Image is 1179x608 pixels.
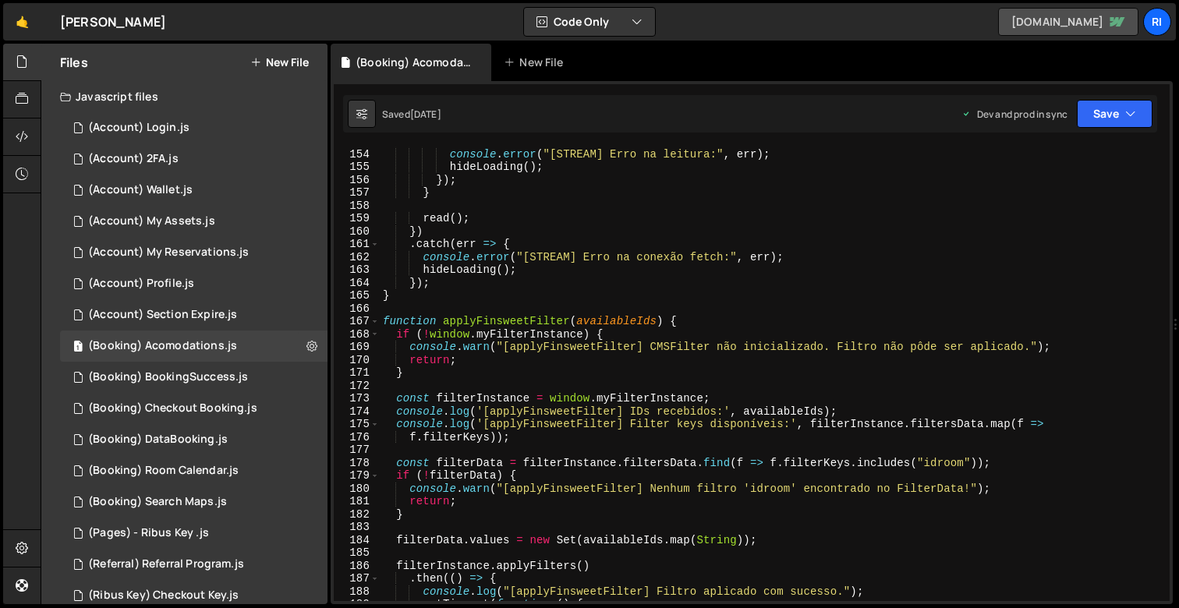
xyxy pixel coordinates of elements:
div: 16291/44384.js [60,175,327,206]
div: 16291/44038.js [60,362,327,393]
div: (Booking) DataBooking.js [88,433,228,447]
span: 1 [73,341,83,354]
div: Saved [382,108,441,121]
div: 156 [334,174,380,187]
div: [PERSON_NAME] [60,12,166,31]
div: 16291/44046.js [60,486,327,518]
div: 183 [334,521,380,534]
div: 16291/44049.js [60,549,327,580]
div: (Ribus Key) Checkout Key.js [88,589,239,603]
div: 178 [334,457,380,470]
div: (Account) Login.js [88,121,189,135]
div: 16291/43984.js [60,299,327,331]
div: 16291/44039.js [60,393,327,424]
div: 16291/44036.js [60,237,327,268]
div: 16291/43983.js [60,268,327,299]
div: 16291/44358.js [60,112,327,143]
a: Ri [1143,8,1171,36]
div: 165 [334,289,380,302]
div: 180 [334,483,380,496]
div: 161 [334,238,380,251]
button: Code Only [524,8,655,36]
div: (Booking) Search Maps.js [88,495,227,509]
div: (Booking) Room Calendar.js [88,464,239,478]
div: Javascript files [41,81,327,112]
div: 182 [334,508,380,521]
div: 155 [334,161,380,174]
div: (Booking) Acomodations.js [356,55,473,70]
div: 169 [334,341,380,354]
div: 172 [334,380,380,393]
div: (Account) My Reservations.js [88,246,249,260]
div: 173 [334,392,380,405]
div: 185 [334,546,380,560]
div: 16291/44035.js [60,206,327,237]
div: [DATE] [410,108,441,121]
h2: Files [60,54,88,71]
div: 16291/44047.js [60,518,327,549]
div: (Referral) Referral Program.js [88,557,244,571]
div: 16291/44034.js [60,143,327,175]
a: [DOMAIN_NAME] [998,8,1138,36]
div: (Booking) Checkout Booking.js [88,401,257,415]
div: 163 [334,263,380,277]
a: 🤙 [3,3,41,41]
div: (Booking) BookingSuccess.js [88,370,248,384]
div: 186 [334,560,380,573]
div: 16291/44037.js [60,331,327,362]
div: 164 [334,277,380,290]
div: (Account) Section Expire.js [88,308,237,322]
div: (Booking) Acomodations.js [88,339,237,353]
div: 174 [334,405,380,419]
div: 181 [334,495,380,508]
div: 168 [334,328,380,341]
div: (Pages) - Ribus Key .js [88,526,209,540]
div: (Account) Wallet.js [88,183,193,197]
div: 158 [334,200,380,213]
div: 160 [334,225,380,239]
div: 175 [334,418,380,431]
div: New File [504,55,569,70]
div: (Account) Profile.js [88,277,194,291]
div: 171 [334,366,380,380]
div: 16291/44040.js [60,424,327,455]
div: 167 [334,315,380,328]
div: 179 [334,469,380,483]
button: Save [1077,100,1152,128]
div: 159 [334,212,380,225]
div: 16291/44045.js [60,455,327,486]
div: 166 [334,302,380,316]
div: 184 [334,534,380,547]
div: (Account) 2FA.js [88,152,179,166]
div: 187 [334,572,380,585]
button: New File [250,56,309,69]
div: 176 [334,431,380,444]
div: 154 [334,148,380,161]
div: Dev and prod in sync [961,108,1067,121]
div: 177 [334,444,380,457]
div: 170 [334,354,380,367]
div: 162 [334,251,380,264]
div: 188 [334,585,380,599]
div: 157 [334,186,380,200]
div: (Account) My Assets.js [88,214,215,228]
